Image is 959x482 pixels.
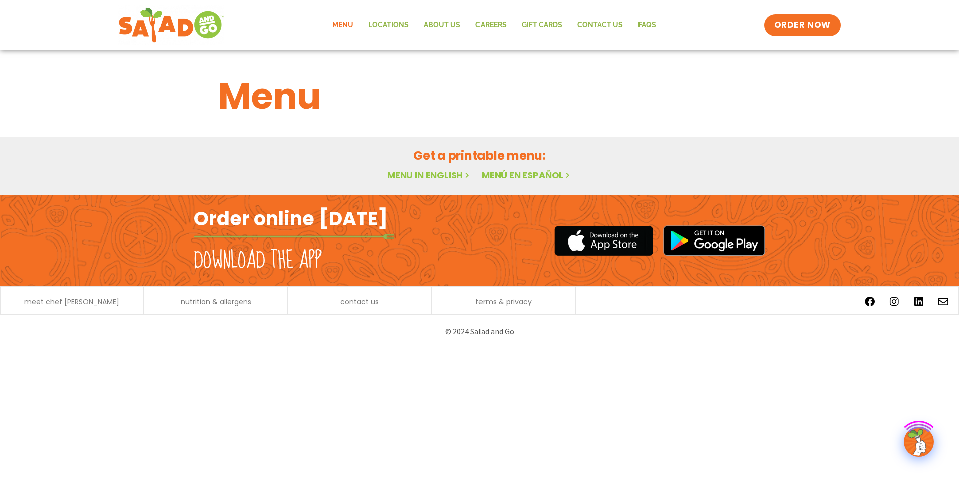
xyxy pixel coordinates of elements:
[218,147,741,164] h2: Get a printable menu:
[482,169,572,181] a: Menú en español
[24,298,119,305] a: meet chef [PERSON_NAME]
[361,14,416,37] a: Locations
[218,69,741,123] h1: Menu
[118,5,224,45] img: new-SAG-logo-768×292
[514,14,570,37] a: GIFT CARDS
[194,234,394,239] img: fork
[468,14,514,37] a: Careers
[194,247,322,275] h2: Download the app
[764,14,841,36] a: ORDER NOW
[554,224,653,257] img: appstore
[340,298,379,305] a: contact us
[325,14,361,37] a: Menu
[199,325,760,338] p: © 2024 Salad and Go
[475,298,532,305] a: terms & privacy
[774,19,831,31] span: ORDER NOW
[630,14,664,37] a: FAQs
[387,169,471,181] a: Menu in English
[194,206,388,231] h2: Order online [DATE]
[570,14,630,37] a: Contact Us
[663,225,765,256] img: google_play
[325,14,664,37] nav: Menu
[181,298,251,305] a: nutrition & allergens
[416,14,468,37] a: About Us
